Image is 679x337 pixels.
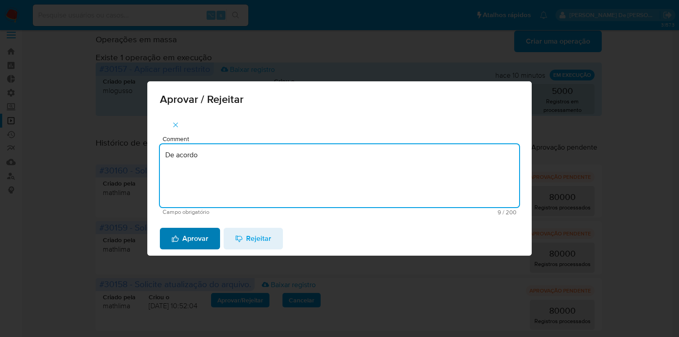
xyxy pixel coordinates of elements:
textarea: De acordo [160,144,519,207]
span: Comment [163,136,522,142]
span: Campo obrigatório [163,209,339,215]
button: Aprovar [160,228,220,249]
span: Máximo 200 caracteres [339,209,516,215]
button: Rejeitar [224,228,283,249]
span: Rejeitar [235,229,271,248]
span: Aprovar / Rejeitar [160,94,519,105]
span: Aprovar [172,229,208,248]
